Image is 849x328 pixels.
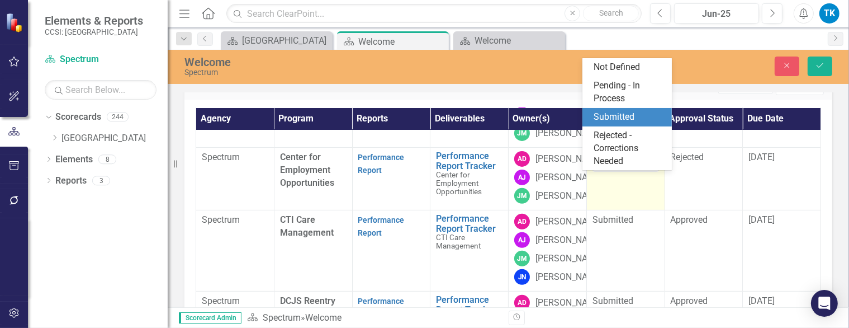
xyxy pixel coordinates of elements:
[514,151,530,167] div: AD
[45,53,156,66] a: Spectrum
[305,312,342,323] div: Welcome
[535,215,603,228] div: [PERSON_NAME]
[535,153,603,166] div: [PERSON_NAME]
[358,215,405,237] a: Performance Report
[6,13,25,32] img: ClearPoint Strategy
[594,129,665,168] div: Rejected - Corrections Needed
[535,297,603,310] div: [PERSON_NAME]
[535,190,603,203] div: [PERSON_NAME]
[514,170,530,185] div: AJ
[671,152,704,162] span: Rejected
[535,252,603,265] div: [PERSON_NAME]
[179,312,241,324] span: Scorecard Admin
[358,35,446,49] div: Welcome
[678,7,755,21] div: Jun-25
[594,111,665,124] div: Submitted
[514,188,530,204] div: JM
[280,152,334,188] span: Center for Employment Opportunities
[748,214,775,225] span: [DATE]
[674,3,759,24] button: Jun-25
[280,214,334,238] span: CTI Care Management
[436,151,502,171] a: Performance Report Tracker
[61,132,168,145] a: [GEOGRAPHIC_DATA]
[592,296,633,306] span: Submitted
[436,170,482,196] span: Center for Employment Opportunities
[55,153,93,166] a: Elements
[594,79,665,105] div: Pending - In Process
[436,295,502,315] a: Performance Report Tracker
[45,27,143,36] small: CCSI: [GEOGRAPHIC_DATA]
[202,214,268,227] p: Spectrum
[107,113,129,122] div: 244
[535,234,603,247] div: [PERSON_NAME]
[358,153,405,175] a: Performance Report
[514,232,530,248] div: AJ
[594,61,665,74] div: Not Defined
[514,125,530,141] div: JM
[819,3,839,24] button: TK
[811,290,838,317] div: Open Intercom Messenger
[514,269,530,285] div: JN
[98,154,116,164] div: 8
[671,214,708,225] span: Approved
[671,296,708,306] span: Approved
[358,297,405,318] a: Performance Report
[184,56,543,68] div: Welcome
[599,8,623,17] span: Search
[583,6,639,21] button: Search
[514,251,530,266] div: JM
[202,152,240,162] span: Spectrum
[55,175,87,188] a: Reports
[92,176,110,185] div: 3
[226,4,642,24] input: Search ClearPoint...
[535,271,603,284] div: [PERSON_NAME]
[748,296,775,306] span: [DATE]
[748,152,775,162] span: [DATE]
[535,171,603,184] div: [PERSON_NAME]
[514,214,530,229] div: AD
[436,214,502,233] a: Performance Report Tracker
[202,295,268,308] p: Spectrum
[224,34,330,48] a: [GEOGRAPHIC_DATA]
[535,127,603,140] div: [PERSON_NAME]
[55,111,101,124] a: Scorecards
[184,68,543,77] div: Spectrum
[247,312,500,325] div: »
[263,312,301,323] a: Spectrum
[592,214,633,225] span: Submitted
[456,34,562,48] a: Welcome
[475,34,562,48] div: Welcome
[436,233,481,250] span: CTI Care Management
[45,14,143,27] span: Elements & Reports
[45,80,156,100] input: Search Below...
[242,34,330,48] div: [GEOGRAPHIC_DATA]
[514,295,530,311] div: AD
